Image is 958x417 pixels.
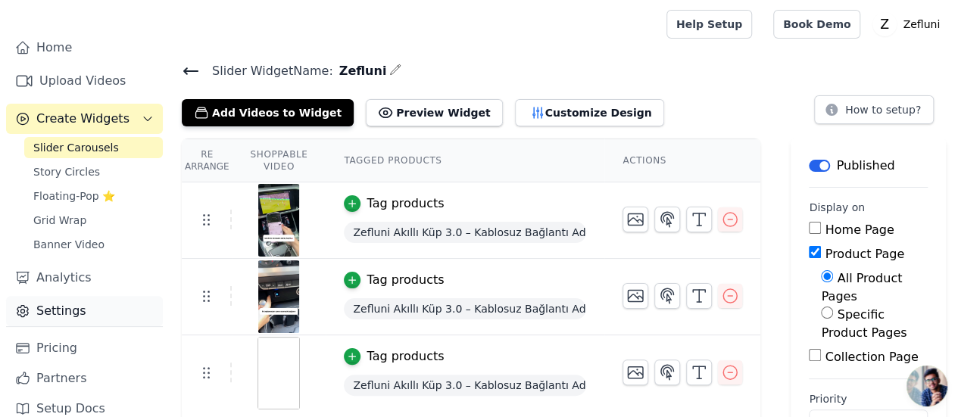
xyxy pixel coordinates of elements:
[24,161,163,182] a: Story Circles
[809,391,928,406] label: Priority
[6,263,163,293] a: Analytics
[36,110,130,128] span: Create Widgets
[872,11,946,38] button: Z Zefluni
[6,33,163,63] a: Home
[367,271,444,289] div: Tag products
[623,207,648,232] button: Change Thumbnail
[24,210,163,231] a: Grid Wrap
[257,184,300,257] img: tn-632b93585bd447428141a2a4222d179f.png
[182,99,354,126] button: Add Videos to Widget
[825,223,894,237] label: Home Page
[666,10,752,39] a: Help Setup
[809,200,865,215] legend: Display on
[33,140,119,155] span: Slider Carousels
[814,95,934,124] button: How to setup?
[821,307,907,340] label: Specific Product Pages
[825,247,904,261] label: Product Page
[344,194,444,213] button: Tag products
[344,347,444,366] button: Tag products
[24,137,163,158] a: Slider Carousels
[232,139,326,182] th: Shoppable Video
[825,350,918,364] label: Collection Page
[907,366,947,406] div: Açık sohbet
[604,139,760,182] th: Actions
[773,10,860,39] a: Book Demo
[836,157,894,175] p: Published
[344,375,586,396] span: Zefluni Akıllı Küp 3.0 – Kablosuz Bağlantı Adaptörü
[897,11,946,38] p: Zefluni
[326,139,604,182] th: Tagged Products
[344,298,586,319] span: Zefluni Akıllı Küp 3.0 – Kablosuz Bağlantı Adaptörü
[33,188,115,204] span: Floating-Pop ⭐
[333,62,387,80] span: Zefluni
[24,185,163,207] a: Floating-Pop ⭐
[367,194,444,213] div: Tag products
[344,271,444,289] button: Tag products
[515,99,664,126] button: Customize Design
[33,164,100,179] span: Story Circles
[814,106,934,120] a: How to setup?
[344,222,586,243] span: Zefluni Akıllı Küp 3.0 – Kablosuz Bağlantı Adaptörü
[257,260,300,333] img: tn-d16d323b26cd4d9a83b346f1c19cc9e0.png
[366,99,502,126] button: Preview Widget
[821,271,902,303] label: All Product Pages
[33,213,86,228] span: Grid Wrap
[623,359,648,385] button: Change Thumbnail
[623,283,648,309] button: Change Thumbnail
[6,296,163,326] a: Settings
[367,347,444,366] div: Tag products
[6,363,163,394] a: Partners
[33,237,105,252] span: Banner Video
[6,104,163,134] button: Create Widgets
[24,234,163,255] a: Banner Video
[182,139,232,182] th: Re Arrange
[880,17,889,32] text: Z
[200,62,333,80] span: Slider Widget Name:
[389,61,401,81] div: Edit Name
[6,66,163,96] a: Upload Videos
[6,333,163,363] a: Pricing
